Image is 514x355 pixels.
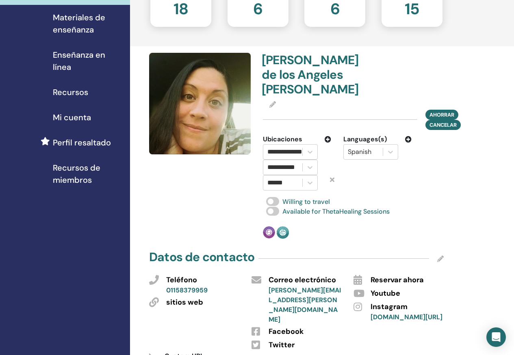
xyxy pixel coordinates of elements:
span: Mi cuenta [53,111,91,123]
span: Ahorrar [429,111,454,118]
span: Languages(s) [343,134,387,144]
span: Teléfono [166,275,197,286]
button: Cancelar [425,120,461,130]
a: [PERSON_NAME][EMAIL_ADDRESS][PERSON_NAME][DOMAIN_NAME] [269,286,341,324]
span: Facebook [269,327,304,337]
span: Youtube [371,288,400,299]
span: Perfil resaltado [53,136,111,149]
span: Twitter [269,340,295,351]
h4: [PERSON_NAME] de los Angeles [PERSON_NAME] [262,53,348,97]
img: default.jpg [149,53,251,154]
button: Ahorrar [425,110,458,120]
a: 01158379959 [166,286,208,294]
span: Recursos [53,86,88,98]
div: Open Intercom Messenger [486,327,506,347]
span: Ubicaciones [263,134,302,144]
h4: Datos de contacto [149,250,254,264]
span: Correo electrónico [269,275,336,286]
span: Cancelar [429,121,457,128]
span: Available for ThetaHealing Sessions [282,207,390,216]
a: [DOMAIN_NAME][URL] [371,313,442,321]
span: sitios web [166,297,203,308]
span: Willing to travel [282,197,330,206]
span: Reservar ahora [371,275,424,286]
span: Instagram [371,302,408,312]
span: Recursos de miembros [53,162,124,186]
span: Enseñanza en línea [53,49,124,73]
span: Materiales de enseñanza [53,11,124,36]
